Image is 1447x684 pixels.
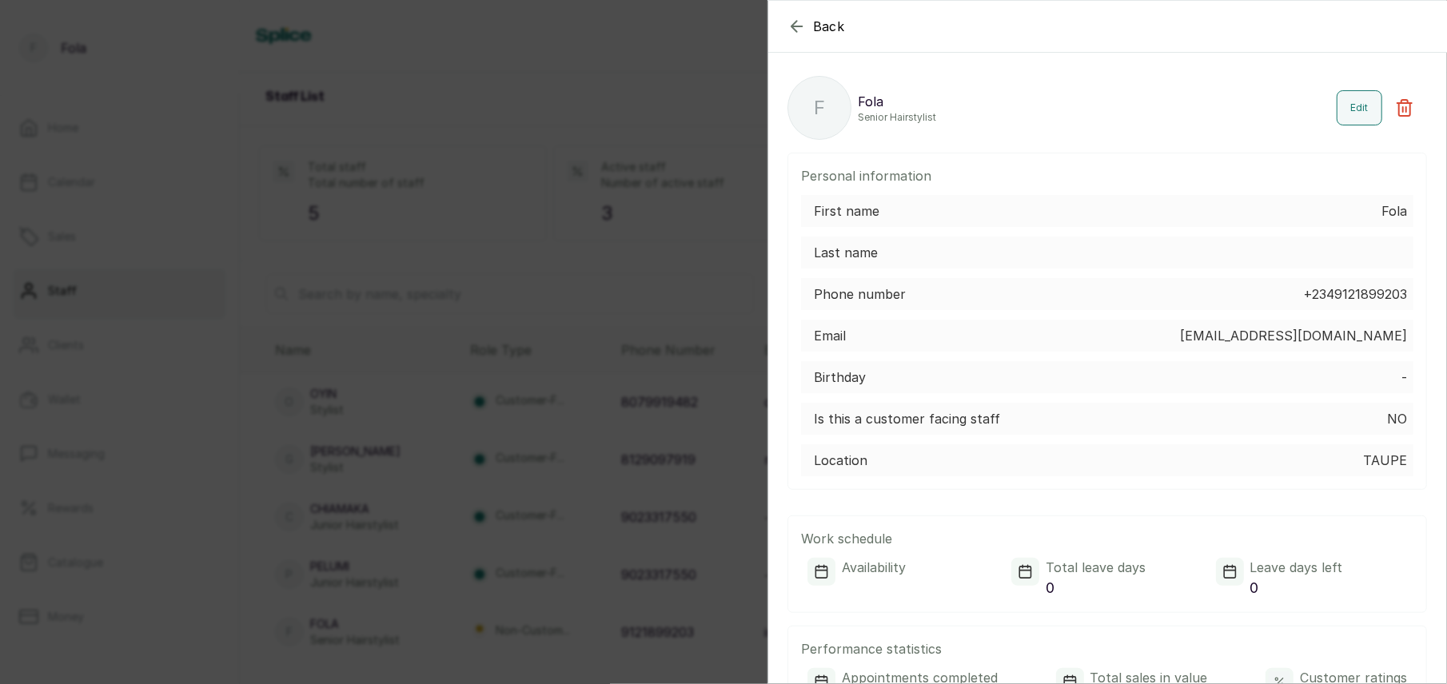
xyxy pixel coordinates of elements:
p: - [1401,368,1407,387]
p: 0 [1046,577,1146,599]
p: Leave days left [1250,558,1343,577]
p: Work schedule [801,529,1413,548]
p: Birthday [814,368,866,387]
p: Performance statistics [801,639,1413,658]
p: Phone number [814,284,906,304]
p: +234 9121899203 [1303,284,1407,304]
span: Back [813,17,845,36]
p: First name [814,201,879,221]
p: Availability [842,558,906,577]
p: Email [814,326,846,345]
button: Back [787,17,845,36]
p: Fola [858,92,936,111]
p: F [814,93,825,122]
p: Personal information [801,166,1413,185]
p: Senior Hairstylist [858,111,936,124]
p: 0 [1250,577,1343,599]
p: TAUPE [1363,451,1407,470]
p: No [1387,409,1407,428]
p: Fola [1381,201,1407,221]
p: Is this a customer facing staff [814,409,1000,428]
button: Edit [1337,90,1382,125]
p: [EMAIL_ADDRESS][DOMAIN_NAME] [1180,326,1407,345]
p: Location [814,451,867,470]
p: Total leave days [1046,558,1146,577]
p: Last name [814,243,878,262]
